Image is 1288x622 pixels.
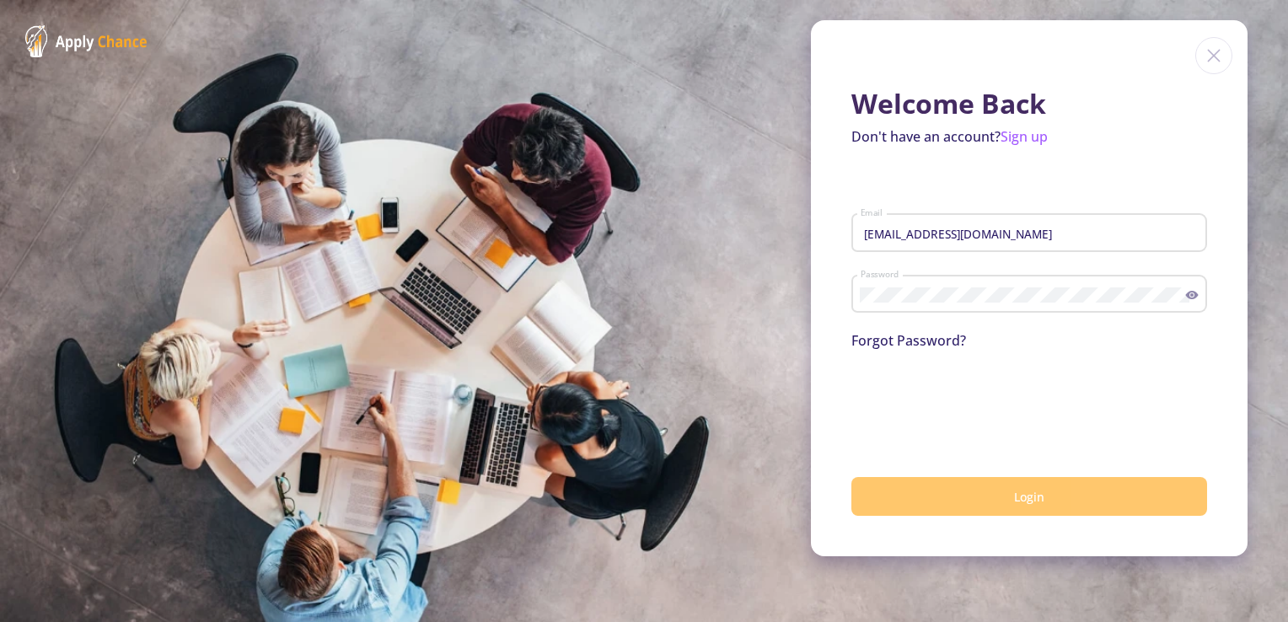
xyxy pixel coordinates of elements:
[851,371,1108,437] iframe: reCAPTCHA
[1195,37,1232,74] img: close icon
[1014,489,1044,505] span: Login
[1001,127,1048,146] a: Sign up
[25,25,148,57] img: ApplyChance Logo
[851,477,1207,517] button: Login
[851,88,1207,120] h1: Welcome Back
[851,126,1207,147] p: Don't have an account?
[851,331,966,350] a: Forgot Password?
